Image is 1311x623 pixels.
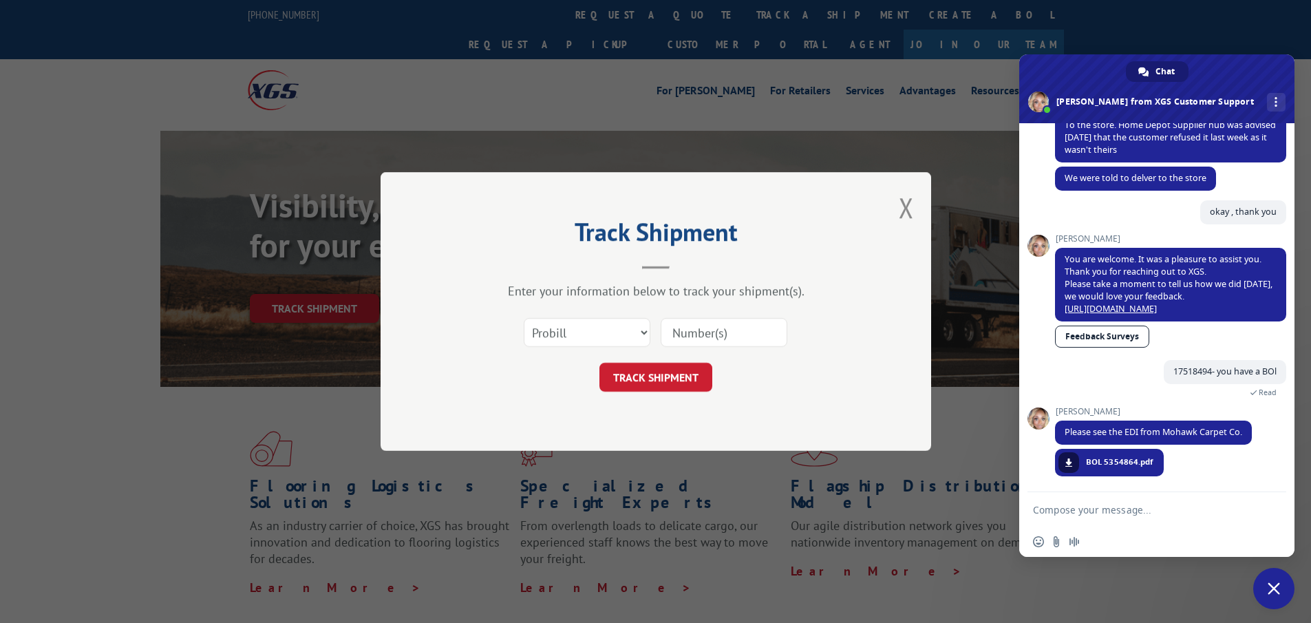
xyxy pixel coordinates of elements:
[1210,206,1277,218] span: okay , thank you
[449,283,862,299] div: Enter your information below to track your shipment(s).
[1065,119,1276,156] span: To the store. Home Depot Supplier hub was advised [DATE] that the customer refused it last week a...
[661,318,787,347] input: Number(s)
[1086,456,1153,468] span: BOL 5354864.pdf
[1155,61,1175,82] span: Chat
[1069,536,1080,547] span: Audio message
[599,363,712,392] button: TRACK SHIPMENT
[1055,326,1149,348] a: Feedback Surveys
[1065,303,1157,315] a: [URL][DOMAIN_NAME]
[1065,426,1242,438] span: Please see the EDI from Mohawk Carpet Co.
[1253,568,1294,609] div: Close chat
[449,222,862,249] h2: Track Shipment
[1033,536,1044,547] span: Insert an emoji
[1065,253,1272,315] span: You are welcome. It was a pleasure to assist you. Thank you for reaching out to XGS. Please take ...
[1055,407,1252,416] span: [PERSON_NAME]
[1055,234,1286,244] span: [PERSON_NAME]
[1051,536,1062,547] span: Send a file
[1126,61,1189,82] div: Chat
[899,189,914,226] button: Close modal
[1065,172,1206,184] span: We were told to delver to the store
[1173,366,1277,377] span: 17518494- you have a BOl
[1033,504,1250,516] textarea: Compose your message...
[1267,93,1286,112] div: More channels
[1259,388,1277,397] span: Read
